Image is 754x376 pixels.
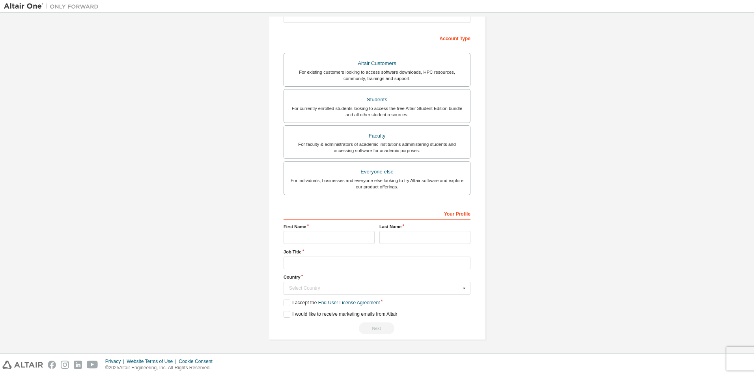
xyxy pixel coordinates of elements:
[105,365,217,371] p: © 2025 Altair Engineering, Inc. All Rights Reserved.
[284,311,397,318] label: I would like to receive marketing emails from Altair
[284,207,470,220] div: Your Profile
[289,69,465,82] div: For existing customers looking to access software downloads, HPC resources, community, trainings ...
[318,300,380,305] a: End-User License Agreement
[284,32,470,44] div: Account Type
[61,361,69,369] img: instagram.svg
[74,361,82,369] img: linkedin.svg
[284,223,375,230] label: First Name
[289,141,465,154] div: For faculty & administrators of academic institutions administering students and accessing softwa...
[289,58,465,69] div: Altair Customers
[289,130,465,141] div: Faculty
[284,322,470,334] div: Read and acccept EULA to continue
[4,2,103,10] img: Altair One
[105,358,127,365] div: Privacy
[179,358,217,365] div: Cookie Consent
[284,300,380,306] label: I accept the
[289,177,465,190] div: For individuals, businesses and everyone else looking to try Altair software and explore our prod...
[87,361,98,369] img: youtube.svg
[289,166,465,177] div: Everyone else
[127,358,179,365] div: Website Terms of Use
[289,94,465,105] div: Students
[284,274,470,280] label: Country
[289,286,461,290] div: Select Country
[379,223,470,230] label: Last Name
[289,105,465,118] div: For currently enrolled students looking to access the free Altair Student Edition bundle and all ...
[48,361,56,369] img: facebook.svg
[284,249,470,255] label: Job Title
[2,361,43,369] img: altair_logo.svg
